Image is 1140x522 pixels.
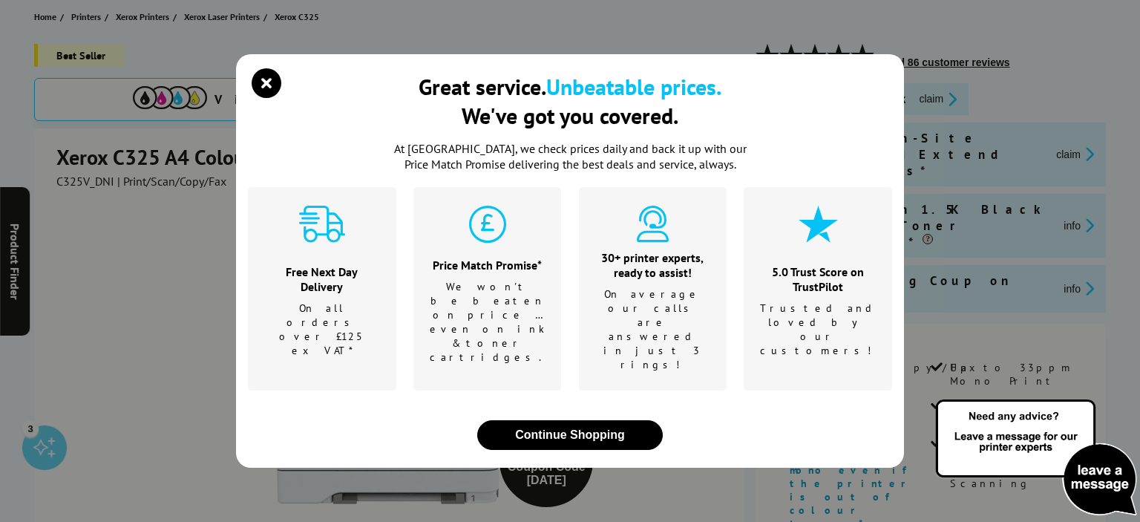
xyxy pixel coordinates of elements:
[932,397,1140,519] img: Open Live Chat window
[430,258,546,273] div: Price Match Promise*
[597,250,709,280] div: 30+ printer experts, ready to assist!
[430,280,546,365] p: We won't be beaten on price …even on ink & toner cartridges.
[477,420,663,450] button: close modal
[419,72,721,130] div: Great service. We've got you covered.
[266,264,378,294] div: Free Next Day Delivery
[384,141,756,172] p: At [GEOGRAPHIC_DATA], we check prices daily and back it up with our Price Match Promise deliverin...
[546,72,721,101] b: Unbeatable prices.
[760,264,877,294] div: 5.0 Trust Score on TrustPilot
[760,301,877,358] p: Trusted and loved by our customers!
[266,301,378,358] p: On all orders over £125 ex VAT*
[597,287,709,372] p: On average our calls are answered in just 3 rings!
[255,72,278,94] button: close modal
